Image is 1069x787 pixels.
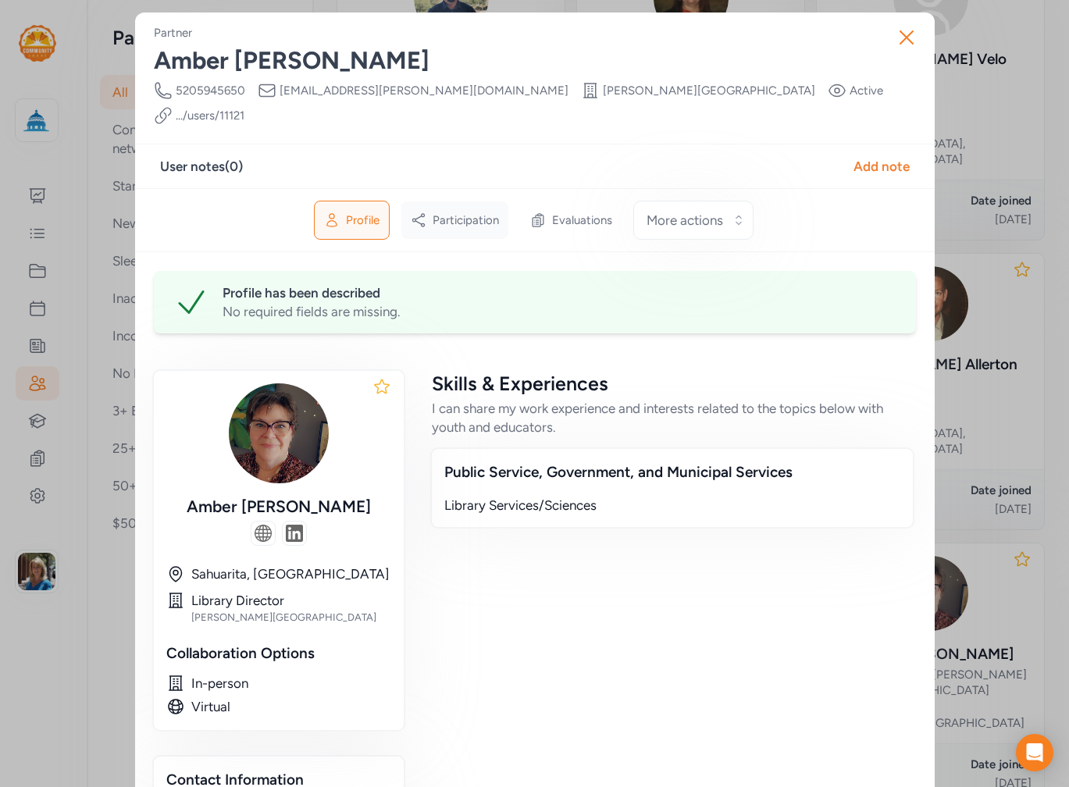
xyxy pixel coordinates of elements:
[603,83,815,98] span: [PERSON_NAME][GEOGRAPHIC_DATA]
[433,212,499,228] span: Participation
[191,674,391,693] div: In-person
[166,496,391,518] div: Amber [PERSON_NAME]
[255,525,272,542] img: globe_icon_184941a031cde1.png
[444,461,900,483] div: Public Service, Government, and Municipal Services
[191,611,391,624] div: [PERSON_NAME][GEOGRAPHIC_DATA]
[444,496,900,515] div: Library Services/Sciences
[223,283,897,302] div: Profile has been described
[286,525,303,542] img: swAAABJdEVYdFRodW1iOjpVUkkAZmlsZTovLy4vdXBsb2Fkcy81Ni9NYjdsRk5LLzIzNjcvbGlua2VkaW5fbG9nb19pY29uXz...
[552,212,612,228] span: Evaluations
[191,591,391,610] div: Library Director
[191,697,391,716] div: Virtual
[160,157,243,176] div: User notes ( 0 )
[223,302,897,321] div: No required fields are missing.
[633,201,754,240] button: More actions
[154,47,916,75] div: Amber [PERSON_NAME]
[853,157,910,176] div: Add note
[176,83,245,98] span: 5205945650
[850,83,883,98] span: Active
[647,211,723,230] span: More actions
[176,108,244,123] a: .../users/11121
[280,83,568,98] span: [EMAIL_ADDRESS][PERSON_NAME][DOMAIN_NAME]
[191,564,391,583] div: Sahuarita, [GEOGRAPHIC_DATA]
[166,643,391,664] div: Collaboration Options
[229,383,329,483] img: gUcPwnuRDizHGCPNFcAg
[346,212,379,228] span: Profile
[1016,734,1053,771] div: Open Intercom Messenger
[432,399,913,436] div: I can share my work experience and interests related to the topics below with youth and educators.
[154,25,192,41] div: Partner
[432,371,913,396] div: Skills & Experiences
